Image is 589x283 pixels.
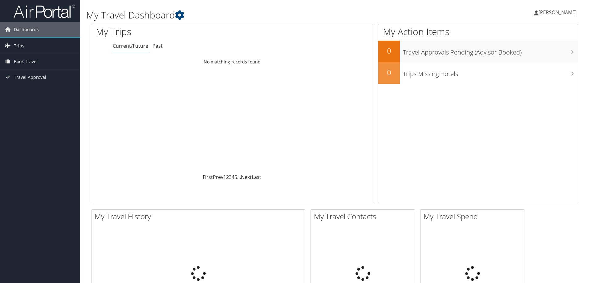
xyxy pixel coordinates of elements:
[14,54,38,69] span: Book Travel
[203,174,213,180] a: First
[314,211,415,222] h2: My Travel Contacts
[538,9,577,16] span: [PERSON_NAME]
[226,174,229,180] a: 2
[424,211,525,222] h2: My Travel Spend
[223,174,226,180] a: 1
[86,9,417,22] h1: My Travel Dashboard
[241,174,252,180] a: Next
[91,56,373,67] td: No matching records found
[14,22,39,37] span: Dashboards
[14,4,75,18] img: airportal-logo.png
[378,67,400,78] h2: 0
[378,62,578,84] a: 0Trips Missing Hotels
[234,174,237,180] a: 5
[96,25,251,38] h1: My Trips
[213,174,223,180] a: Prev
[152,42,163,49] a: Past
[14,38,24,54] span: Trips
[113,42,148,49] a: Current/Future
[252,174,261,180] a: Last
[378,41,578,62] a: 0Travel Approvals Pending (Advisor Booked)
[229,174,232,180] a: 3
[14,70,46,85] span: Travel Approval
[403,45,578,57] h3: Travel Approvals Pending (Advisor Booked)
[534,3,583,22] a: [PERSON_NAME]
[95,211,305,222] h2: My Travel History
[232,174,234,180] a: 4
[403,67,578,78] h3: Trips Missing Hotels
[378,46,400,56] h2: 0
[378,25,578,38] h1: My Action Items
[237,174,241,180] span: …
